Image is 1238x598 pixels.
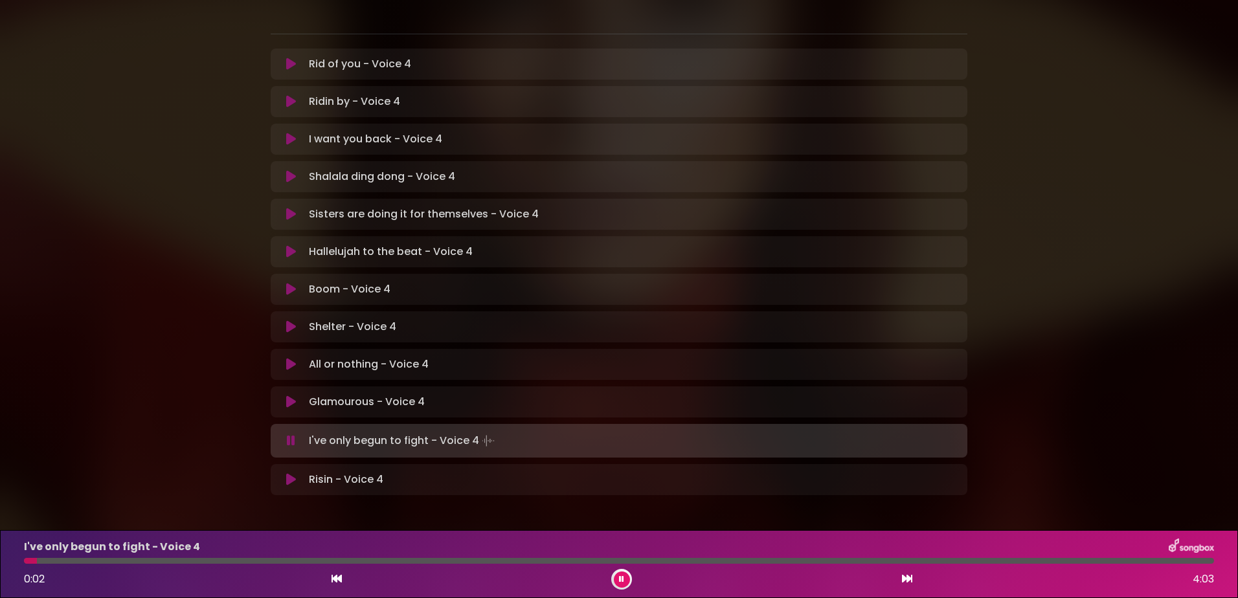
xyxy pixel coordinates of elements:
[309,432,497,450] p: I've only begun to fight - Voice 4
[309,394,425,410] p: Glamourous - Voice 4
[309,206,539,222] p: Sisters are doing it for themselves - Voice 4
[1169,538,1214,555] img: songbox-logo-white.png
[309,319,396,335] p: Shelter - Voice 4
[309,169,455,184] p: Shalala ding dong - Voice 4
[309,472,383,487] p: Risin - Voice 4
[309,244,473,260] p: Hallelujah to the beat - Voice 4
[24,539,200,555] p: I've only begun to fight - Voice 4
[309,56,411,72] p: Rid of you - Voice 4
[309,282,390,297] p: Boom - Voice 4
[309,357,429,372] p: All or nothing - Voice 4
[309,94,400,109] p: Ridin by - Voice 4
[309,131,442,147] p: I want you back - Voice 4
[479,432,497,450] img: waveform4.gif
